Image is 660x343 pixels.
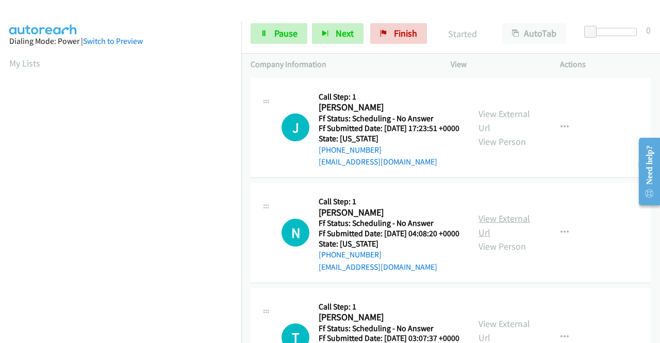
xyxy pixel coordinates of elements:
[336,27,354,39] span: Next
[9,35,232,47] div: Dialing Mode: Power |
[319,145,382,155] a: [PHONE_NUMBER]
[441,27,484,41] p: Started
[451,58,541,71] p: View
[83,36,143,46] a: Switch to Preview
[274,27,298,39] span: Pause
[560,58,651,71] p: Actions
[312,23,364,44] button: Next
[251,23,307,44] a: Pause
[319,123,459,134] h5: Ff Submitted Date: [DATE] 17:23:51 +0000
[478,213,530,238] a: View External Url
[319,207,456,219] h2: [PERSON_NAME]
[9,57,40,69] a: My Lists
[319,239,459,249] h5: State: [US_STATE]
[319,312,456,323] h2: [PERSON_NAME]
[631,130,660,213] iframe: Resource Center
[319,134,459,144] h5: State: [US_STATE]
[319,102,456,113] h2: [PERSON_NAME]
[478,240,526,252] a: View Person
[319,250,382,259] a: [PHONE_NUMBER]
[478,136,526,148] a: View Person
[319,228,459,239] h5: Ff Submitted Date: [DATE] 04:08:20 +0000
[282,113,309,141] h1: J
[646,23,651,37] div: 0
[394,27,417,39] span: Finish
[478,108,530,134] a: View External Url
[370,23,427,44] a: Finish
[282,219,309,247] h1: N
[319,197,459,207] h5: Call Step: 1
[251,58,432,71] p: Company Information
[282,113,309,141] div: The call is yet to be attempted
[502,23,566,44] button: AutoTab
[319,262,437,272] a: [EMAIL_ADDRESS][DOMAIN_NAME]
[589,28,637,36] div: Delay between calls (in seconds)
[282,219,309,247] div: The call is yet to be attempted
[319,302,459,312] h5: Call Step: 1
[319,218,459,228] h5: Ff Status: Scheduling - No Answer
[319,92,459,102] h5: Call Step: 1
[319,157,437,167] a: [EMAIL_ADDRESS][DOMAIN_NAME]
[319,323,459,334] h5: Ff Status: Scheduling - No Answer
[319,113,459,124] h5: Ff Status: Scheduling - No Answer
